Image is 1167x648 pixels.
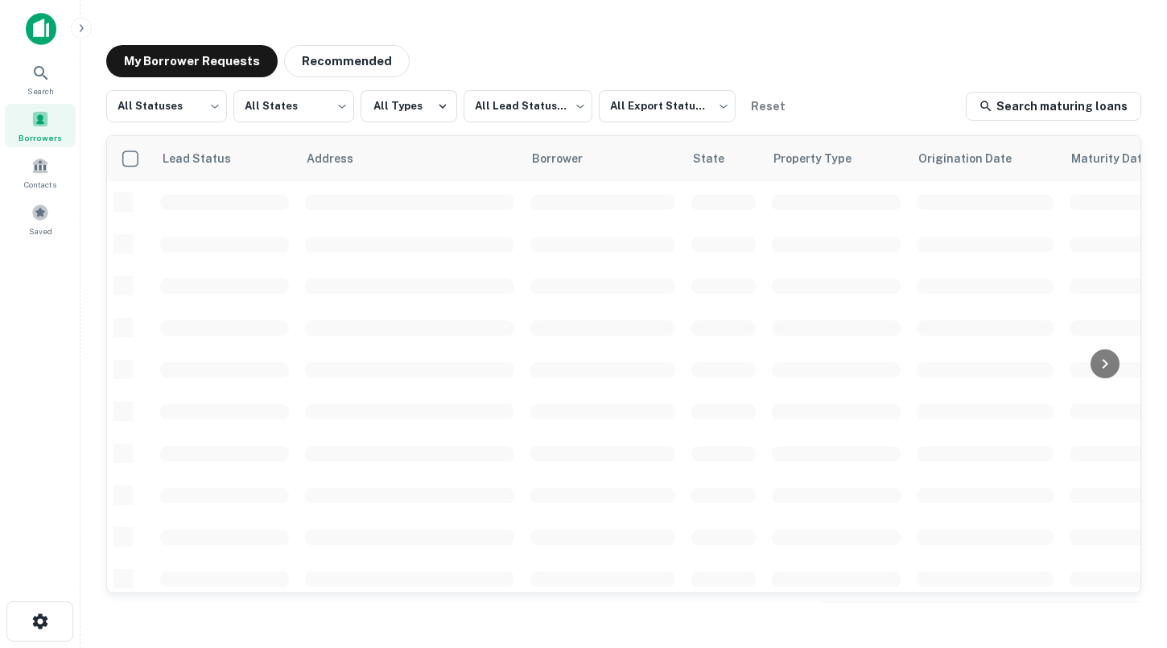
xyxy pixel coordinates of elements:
a: Search maturing loans [966,92,1141,121]
h6: Maturity Date [1071,150,1148,167]
div: All Lead Statuses [464,85,592,127]
button: My Borrower Requests [106,45,278,77]
span: Saved [29,225,52,237]
div: All Statuses [106,85,227,127]
div: All Export Statuses [599,85,736,127]
span: Property Type [773,149,872,168]
span: Borrower [532,149,604,168]
th: Borrower [522,136,683,181]
th: State [683,136,764,181]
img: capitalize-icon.png [26,13,56,45]
th: Property Type [764,136,909,181]
th: Origination Date [909,136,1062,181]
th: Lead Status [152,136,297,181]
span: Lead Status [162,149,252,168]
span: Origination Date [918,149,1033,168]
th: Address [297,136,522,181]
a: Contacts [5,151,76,194]
button: Recommended [284,45,410,77]
span: State [693,149,745,168]
span: Address [307,149,374,168]
a: Borrowers [5,104,76,147]
button: All Types [361,90,457,122]
span: Borrowers [19,131,62,144]
a: Search [5,57,76,101]
a: Saved [5,197,76,241]
button: Reset [742,90,794,122]
iframe: Chat Widget [1087,519,1167,596]
span: Search [27,85,54,97]
div: All States [233,85,354,127]
div: Maturity dates displayed may be estimated. Please contact the lender for the most accurate maturi... [1071,150,1165,167]
span: Contacts [24,178,56,191]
